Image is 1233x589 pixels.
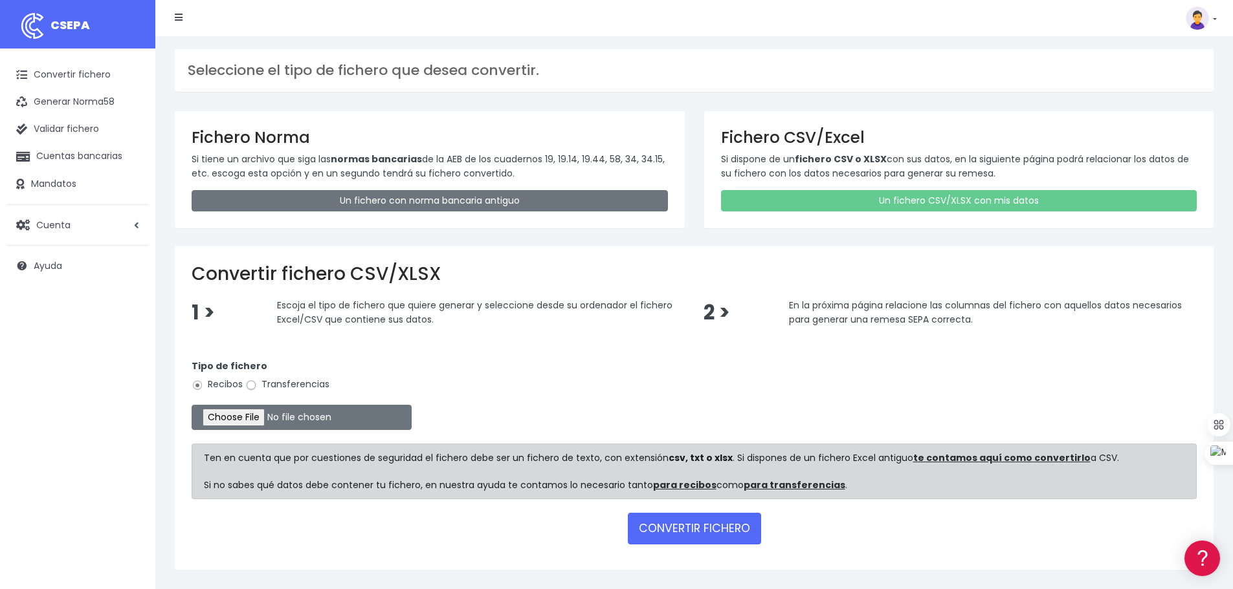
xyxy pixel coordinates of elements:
a: API [13,330,246,350]
span: 2 > [704,299,730,327]
h3: Fichero Norma [192,128,668,147]
span: Escoja el tipo de fichero que quiere generar y seleccione desde su ordenador el fichero Excel/CSV... [277,299,672,326]
a: para recibos [653,478,716,491]
strong: fichero CSV o XLSX [795,153,887,166]
strong: Tipo de fichero [192,359,267,372]
button: Contáctanos [13,346,246,369]
a: General [13,277,246,297]
label: Transferencias [245,378,329,391]
div: Convertir ficheros [13,143,246,155]
span: Ayuda [34,259,62,272]
strong: normas bancarias [331,153,422,166]
a: para transferencias [744,478,845,491]
span: 1 > [192,299,215,327]
a: te contamos aquí como convertirlo [913,451,1091,464]
a: Un fichero con norma bancaria antiguo [192,190,668,211]
span: En la próxima página relacione las columnas del fichero con aquellos datos necesarios para genera... [789,299,1182,326]
a: Cuentas bancarias [6,143,149,170]
label: Recibos [192,378,243,391]
img: logo [16,10,49,42]
span: Cuenta [36,218,71,231]
p: Si dispone de un con sus datos, en la siguiente página podrá relacionar los datos de su fichero c... [721,152,1197,181]
a: Información general [13,110,246,130]
a: Ayuda [6,252,149,279]
a: POWERED BY ENCHANT [178,372,249,385]
div: Información general [13,90,246,102]
div: Programadores [13,310,246,323]
p: Si tiene un archivo que siga las de la AEB de los cuadernos 19, 19.14, 19.44, 58, 34, 34.15, etc.... [192,152,668,181]
a: Formatos [13,164,246,184]
span: CSEPA [50,17,90,33]
h3: Seleccione el tipo de fichero que desea convertir. [188,62,1201,79]
a: Generar Norma58 [6,89,149,116]
a: Mandatos [6,171,149,198]
a: Un fichero CSV/XLSX con mis datos [721,190,1197,211]
img: profile [1186,6,1209,30]
a: Validar fichero [6,116,149,143]
a: Cuenta [6,211,149,239]
div: Facturación [13,257,246,269]
a: Videotutoriales [13,204,246,224]
h2: Convertir fichero CSV/XLSX [192,263,1197,285]
a: Problemas habituales [13,184,246,204]
strong: csv, txt o xlsx [669,451,733,464]
h3: Fichero CSV/Excel [721,128,1197,147]
div: Ten en cuenta que por cuestiones de seguridad el fichero debe ser un fichero de texto, con extens... [192,444,1197,499]
button: CONVERTIR FICHERO [628,513,761,544]
a: Perfiles de empresas [13,224,246,244]
a: Convertir fichero [6,61,149,89]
